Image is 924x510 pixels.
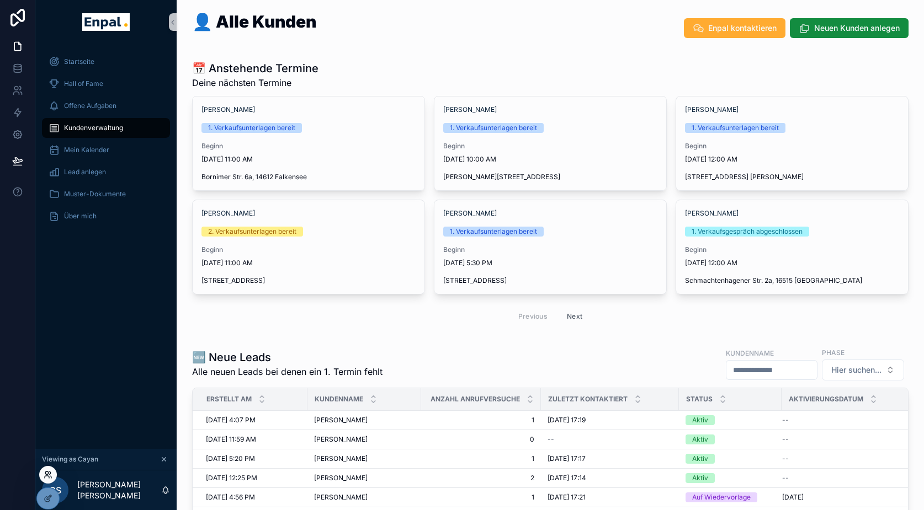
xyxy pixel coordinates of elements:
[428,416,534,425] a: 1
[42,74,170,94] a: Hall of Fame
[548,493,586,502] span: [DATE] 17:21
[42,118,170,138] a: Kundenverwaltung
[314,454,368,463] span: [PERSON_NAME]
[782,474,789,482] span: --
[685,105,739,114] a: [PERSON_NAME]
[548,395,628,404] span: Zuletzt kontaktiert
[64,212,97,221] span: Über mich
[692,473,708,483] div: Aktiv
[443,142,657,151] span: Beginn
[206,435,256,444] span: [DATE] 11:59 AM
[789,395,863,404] span: Aktivierungsdatum
[431,395,520,404] span: Anzahl Anrufversuche
[685,155,899,164] span: [DATE] 12:00 AM
[42,206,170,226] a: Über mich
[314,474,415,482] a: [PERSON_NAME]
[548,454,672,463] a: [DATE] 17:17
[42,455,98,464] span: Viewing as Cayan
[686,454,775,464] a: Aktiv
[685,173,899,181] span: [STREET_ADDRESS] [PERSON_NAME]
[692,227,803,237] div: 1. Verkaufsgespräch abgeschlossen
[208,123,295,133] div: 1. Verkaufsunterlagen bereit
[428,493,534,502] a: 1
[559,308,590,325] button: Next
[782,416,789,425] span: --
[443,276,657,285] span: [STREET_ADDRESS]
[450,227,537,237] div: 1. Verkaufsunterlagen bereit
[192,61,318,76] h1: 📅 Anstehende Termine
[64,124,123,132] span: Kundenverwaltung
[64,57,94,66] span: Startseite
[208,227,296,237] div: 2. Verkaufsunterlagen bereit
[692,434,708,444] div: Aktiv
[206,493,301,502] a: [DATE] 4:56 PM
[206,474,301,482] a: [DATE] 12:25 PM
[443,259,657,267] span: [DATE] 5:30 PM
[42,52,170,72] a: Startseite
[42,184,170,204] a: Muster-Dokumente
[685,245,899,254] span: Beginn
[192,13,316,30] h1: 👤 Alle Kunden
[686,434,775,444] a: Aktiv
[201,142,416,151] span: Beginn
[692,454,708,464] div: Aktiv
[64,146,109,154] span: Mein Kalender
[428,454,534,463] a: 1
[684,18,785,38] button: Enpal kontaktieren
[686,415,775,425] a: Aktiv
[206,395,252,404] span: Erstellt Am
[548,435,554,444] span: --
[686,473,775,483] a: Aktiv
[206,454,255,463] span: [DATE] 5:20 PM
[685,259,899,267] span: [DATE] 12:00 AM
[548,416,672,425] a: [DATE] 17:19
[64,101,116,110] span: Offene Aufgaben
[428,435,534,444] a: 0
[443,209,497,218] span: [PERSON_NAME]
[201,276,416,285] span: [STREET_ADDRESS]
[685,209,739,218] a: [PERSON_NAME]
[443,155,657,164] span: [DATE] 10:00 AM
[831,364,881,375] span: Hier suchen...
[206,474,257,482] span: [DATE] 12:25 PM
[42,162,170,182] a: Lead anlegen
[314,435,415,444] a: [PERSON_NAME]
[822,359,904,380] button: Select Button
[192,76,318,89] span: Deine nächsten Termine
[206,435,301,444] a: [DATE] 11:59 AM
[708,23,777,34] span: Enpal kontaktieren
[443,245,657,254] span: Beginn
[814,23,900,34] span: Neuen Kunden anlegen
[314,416,415,425] a: [PERSON_NAME]
[450,123,537,133] div: 1. Verkaufsunterlagen bereit
[782,454,789,463] span: --
[314,493,368,502] span: [PERSON_NAME]
[64,79,103,88] span: Hall of Fame
[428,474,534,482] span: 2
[686,395,713,404] span: Status
[314,454,415,463] a: [PERSON_NAME]
[201,105,255,114] a: [PERSON_NAME]
[548,454,586,463] span: [DATE] 17:17
[206,454,301,463] a: [DATE] 5:20 PM
[692,415,708,425] div: Aktiv
[77,479,161,501] p: [PERSON_NAME] [PERSON_NAME]
[790,18,909,38] button: Neuen Kunden anlegen
[192,365,383,378] span: Alle neuen Leads bei denen ein 1. Termin fehlt
[201,209,255,218] a: [PERSON_NAME]
[443,173,657,181] span: [PERSON_NAME][STREET_ADDRESS]
[314,493,415,502] a: [PERSON_NAME]
[314,474,368,482] span: [PERSON_NAME]
[443,105,497,114] a: [PERSON_NAME]
[42,140,170,160] a: Mein Kalender
[64,168,106,176] span: Lead anlegen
